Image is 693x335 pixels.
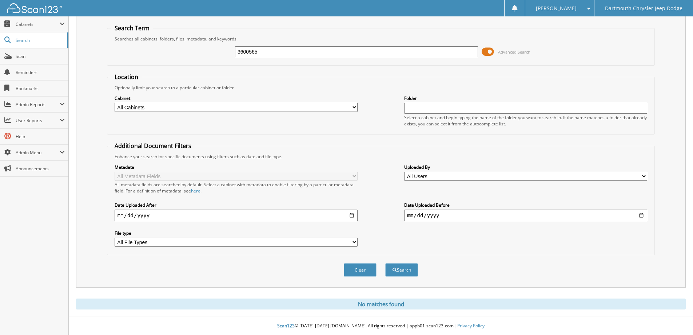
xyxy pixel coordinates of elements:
div: Select a cabinet and begin typing the name of the folder you want to search in. If the name match... [404,114,647,127]
div: No matches found [76,299,686,309]
div: © [DATE]-[DATE] [DOMAIN_NAME]. All rights reserved | appb01-scan123-com | [69,317,693,335]
button: Clear [344,263,377,277]
label: Cabinet [115,95,358,101]
a: here [191,188,200,194]
a: Privacy Policy [457,323,485,329]
label: Uploaded By [404,164,647,170]
div: Enhance your search for specific documents using filters such as date and file type. [111,153,651,160]
span: Cabinets [16,21,60,27]
span: Admin Reports [16,101,60,108]
span: Scan123 [277,323,295,329]
span: User Reports [16,117,60,124]
label: Metadata [115,164,358,170]
span: Scan [16,53,65,59]
input: end [404,210,647,221]
legend: Location [111,73,142,81]
div: All metadata fields are searched by default. Select a cabinet with metadata to enable filtering b... [115,182,358,194]
span: Bookmarks [16,85,65,91]
button: Search [385,263,418,277]
span: Help [16,133,65,140]
label: Folder [404,95,647,101]
legend: Additional Document Filters [111,142,195,150]
legend: Search Term [111,24,153,32]
div: Searches all cabinets, folders, files, metadata, and keywords [111,36,651,42]
label: Date Uploaded After [115,202,358,208]
label: File type [115,230,358,236]
span: [PERSON_NAME] [536,6,577,11]
img: scan123-logo-white.svg [7,3,62,13]
input: start [115,210,358,221]
span: Reminders [16,69,65,75]
div: Optionally limit your search to a particular cabinet or folder [111,85,651,91]
span: Admin Menu [16,149,60,156]
span: Search [16,37,64,43]
span: Dartmouth Chrysler Jeep Dodge [605,6,682,11]
span: Advanced Search [498,49,530,55]
span: Announcements [16,165,65,172]
label: Date Uploaded Before [404,202,647,208]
